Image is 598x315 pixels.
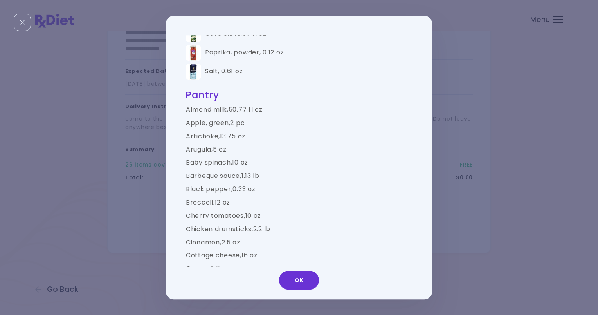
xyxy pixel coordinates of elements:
[186,116,412,130] td: Apple, green , 2 pc
[186,143,412,156] td: Arugula , 5 oz
[205,49,284,57] div: Paprika, powder , 0.12 oz
[186,209,412,223] td: Cherry tomatoes , 10 oz
[186,223,412,236] td: Chicken drumsticks , 2.2 lb
[186,89,412,101] h2: Pantry
[186,156,412,170] td: Baby spinach , 10 oz
[14,14,31,31] div: Close
[186,196,412,209] td: Broccoli , 12 oz
[186,169,412,183] td: Barbeque sauce , 1.13 lb
[186,183,412,196] td: Black pepper , 0.33 oz
[279,271,319,290] button: OK
[186,103,412,116] td: Almond milk , 50.77 fl oz
[186,262,412,275] td: Cream , 2 lb
[186,249,412,262] td: Cottage cheese , 16 oz
[205,68,243,76] div: Salt , 0.61 oz
[186,236,412,249] td: Cinnamon , 2.5 oz
[186,130,412,143] td: Artichoke , 13.75 oz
